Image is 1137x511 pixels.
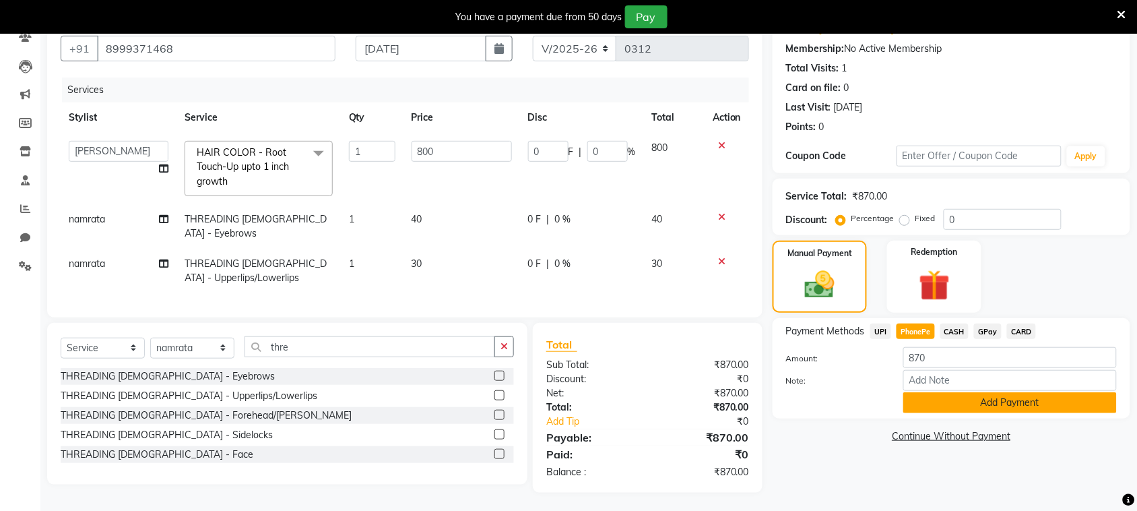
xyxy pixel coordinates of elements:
div: ₹870.00 [647,429,759,446]
input: Search or Scan [245,336,495,357]
span: 0 % [555,212,571,227]
div: Sub Total: [536,358,648,372]
div: Payable: [536,429,648,446]
div: You have a payment due from 50 days [456,10,622,24]
th: Service [176,102,341,133]
span: 30 [652,258,663,270]
input: Amount [903,347,1117,368]
div: ₹0 [666,415,759,429]
span: Total [546,338,577,352]
div: THREADING [DEMOGRAPHIC_DATA] - Face [61,448,253,462]
label: Note: [776,375,893,387]
th: Stylist [61,102,176,133]
span: HAIR COLOR - Root Touch-Up upto 1 inch growth [197,146,289,187]
button: Apply [1067,146,1105,167]
th: Action [705,102,749,133]
div: Paid: [536,446,648,462]
div: Last Visit: [786,100,831,115]
span: 40 [412,213,422,225]
span: | [579,145,582,159]
th: Qty [341,102,403,133]
div: Card on file: [786,81,841,95]
span: UPI [870,324,891,339]
span: namrata [69,213,105,225]
div: 1 [842,61,847,76]
span: F [568,145,574,159]
span: 0 F [528,257,542,271]
button: +91 [61,36,98,61]
img: _gift.svg [909,266,960,305]
div: Membership: [786,42,845,56]
div: Coupon Code [786,149,897,163]
div: ₹870.00 [647,358,759,372]
div: Service Total: [786,189,847,204]
th: Price [403,102,520,133]
button: Pay [625,5,668,28]
div: Discount: [786,213,828,227]
input: Add Note [903,370,1117,391]
div: ₹870.00 [647,465,759,479]
div: ₹870.00 [853,189,888,204]
span: namrata [69,258,105,270]
input: Search by Name/Mobile/Email/Code [97,36,335,61]
div: [DATE] [834,100,863,115]
span: 1 [349,213,354,225]
div: THREADING [DEMOGRAPHIC_DATA] - Eyebrows [61,369,275,384]
span: 0 F [528,212,542,227]
span: 1 [349,258,354,270]
span: 30 [412,258,422,270]
label: Manual Payment [787,247,852,260]
span: | [547,212,550,227]
span: CASH [940,324,969,339]
img: _cash.svg [795,268,844,302]
span: | [547,257,550,271]
div: THREADING [DEMOGRAPHIC_DATA] - Sidelocks [61,428,273,442]
span: Payment Methods [786,324,865,338]
th: Disc [520,102,644,133]
a: Continue Without Payment [775,429,1128,444]
div: Total Visits: [786,61,839,76]
span: PhonePe [897,324,935,339]
div: 0 [819,120,824,134]
div: ₹870.00 [647,400,759,415]
span: THREADING [DEMOGRAPHIC_DATA] - Eyebrows [185,213,327,239]
div: THREADING [DEMOGRAPHIC_DATA] - Upperlips/Lowerlips [61,389,317,403]
span: % [628,145,636,159]
label: Fixed [915,212,936,224]
div: Discount: [536,372,648,386]
a: Add Tip [536,415,666,429]
div: Total: [536,400,648,415]
label: Redemption [911,246,958,258]
div: THREADING [DEMOGRAPHIC_DATA] - Forehead/[PERSON_NAME] [61,409,352,423]
div: ₹0 [647,446,759,462]
label: Amount: [776,353,893,365]
div: ₹0 [647,372,759,386]
span: 800 [652,142,668,154]
div: ₹870.00 [647,386,759,400]
span: GPay [974,324,1002,339]
span: 0 % [555,257,571,271]
label: Percentage [851,212,895,224]
a: x [228,175,234,187]
input: Enter Offer / Coupon Code [897,146,1062,167]
span: 40 [652,213,663,225]
button: Add Payment [903,392,1117,413]
th: Total [644,102,705,133]
div: Balance : [536,465,648,479]
div: Services [62,78,759,102]
div: 0 [844,81,849,95]
div: No Active Membership [786,42,1117,56]
span: CARD [1007,324,1036,339]
span: THREADING [DEMOGRAPHIC_DATA] - Upperlips/Lowerlips [185,258,327,284]
div: Points: [786,120,816,134]
div: Net: [536,386,648,400]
